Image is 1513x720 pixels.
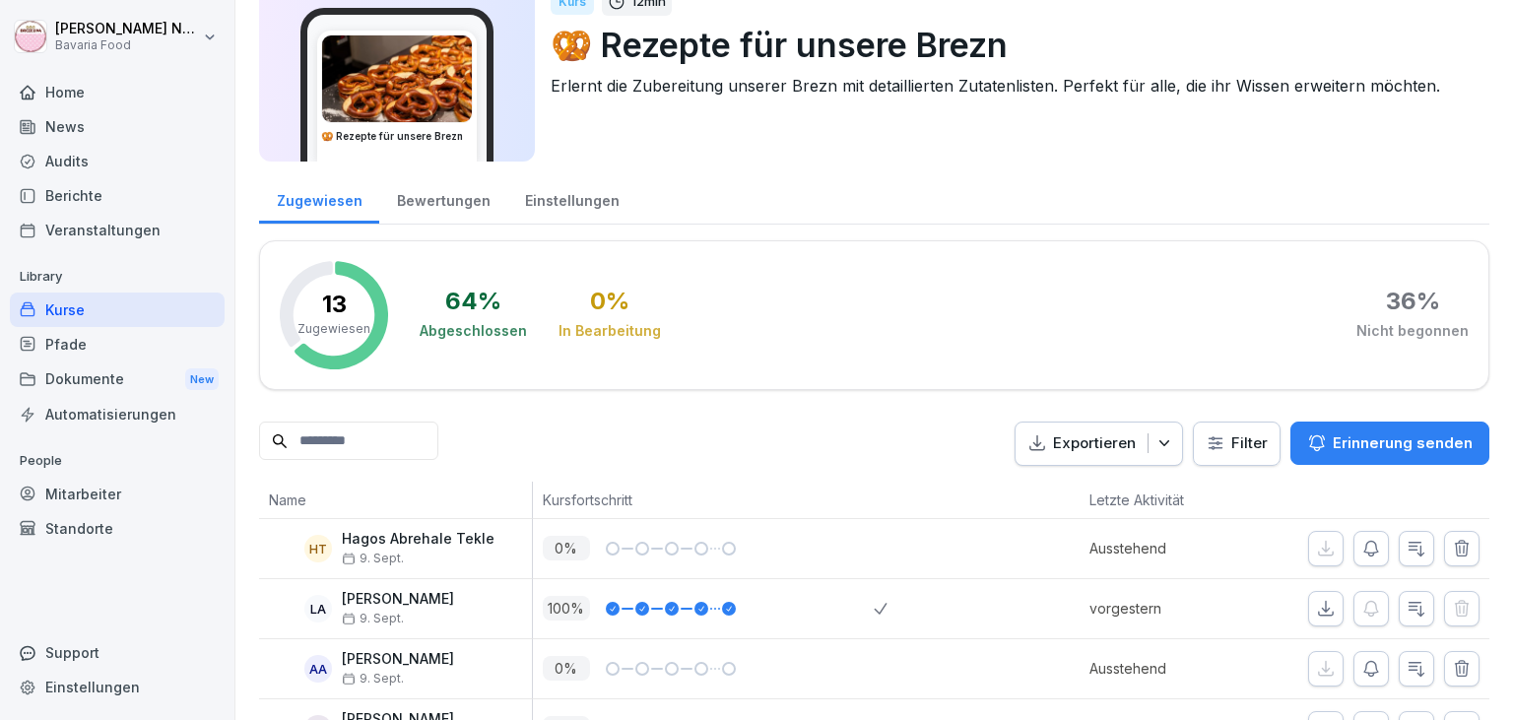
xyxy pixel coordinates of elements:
[1089,658,1250,679] p: Ausstehend
[10,361,225,398] a: DokumenteNew
[1206,433,1268,453] div: Filter
[342,651,454,668] p: [PERSON_NAME]
[322,293,347,316] p: 13
[304,535,332,562] div: HT
[10,178,225,213] a: Berichte
[10,327,225,361] a: Pfade
[420,321,527,341] div: Abgeschlossen
[10,261,225,293] p: Library
[10,445,225,477] p: People
[342,672,404,686] span: 9. Sept.
[551,20,1474,70] p: 🥨 Rezepte für unsere Brezn
[590,290,629,313] div: 0 %
[1053,432,1136,455] p: Exportieren
[1194,423,1280,465] button: Filter
[259,173,379,224] a: Zugewiesen
[10,213,225,247] a: Veranstaltungen
[1290,422,1489,465] button: Erinnerung senden
[322,35,472,122] img: wxm90gn7bi8v0z1otajcw90g.png
[304,655,332,683] div: AA
[10,397,225,431] a: Automatisierungen
[543,596,590,621] p: 100 %
[342,531,494,548] p: Hagos Abrehale Tekle
[342,552,404,565] span: 9. Sept.
[507,173,636,224] a: Einstellungen
[1333,432,1473,454] p: Erinnerung senden
[551,74,1474,98] p: Erlernt die Zubereitung unserer Brezn mit detaillierten Zutatenlisten. Perfekt für alle, die ihr ...
[304,595,332,622] div: LA
[10,293,225,327] a: Kurse
[379,173,507,224] a: Bewertungen
[321,129,473,144] h3: 🥨 Rezepte für unsere Brezn
[55,21,199,37] p: [PERSON_NAME] Neurohr
[1089,490,1240,510] p: Letzte Aktivität
[559,321,661,341] div: In Bearbeitung
[10,75,225,109] a: Home
[10,361,225,398] div: Dokumente
[342,591,454,608] p: [PERSON_NAME]
[445,290,501,313] div: 64 %
[1089,598,1250,619] p: vorgestern
[543,536,590,560] p: 0 %
[10,635,225,670] div: Support
[269,490,522,510] p: Name
[1089,538,1250,558] p: Ausstehend
[10,477,225,511] a: Mitarbeiter
[1015,422,1183,466] button: Exportieren
[55,38,199,52] p: Bavaria Food
[1356,321,1469,341] div: Nicht begonnen
[543,656,590,681] p: 0 %
[185,368,219,391] div: New
[10,511,225,546] a: Standorte
[10,670,225,704] a: Einstellungen
[543,490,865,510] p: Kursfortschritt
[342,612,404,625] span: 9. Sept.
[1386,290,1440,313] div: 36 %
[10,109,225,144] a: News
[297,320,370,338] p: Zugewiesen
[10,144,225,178] a: Audits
